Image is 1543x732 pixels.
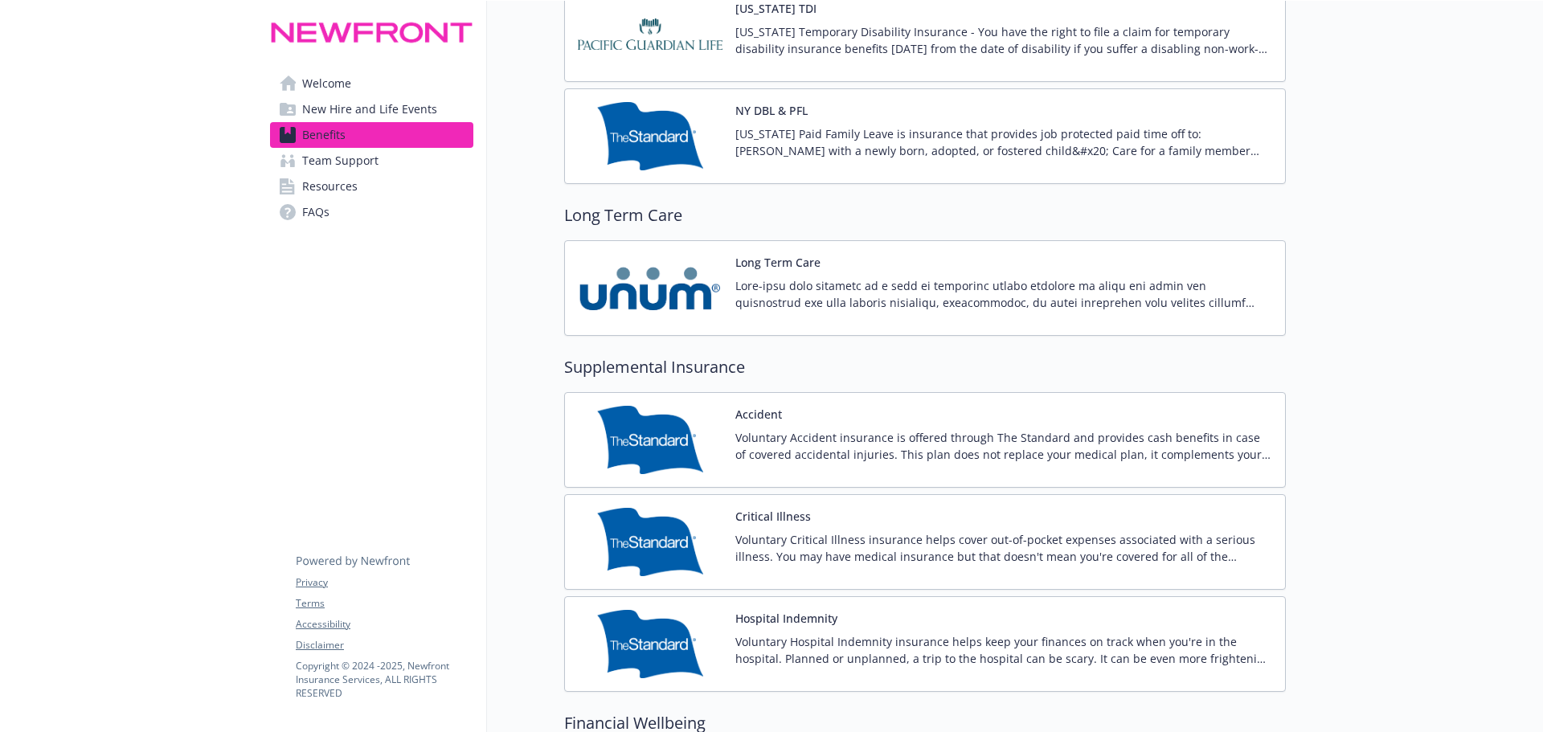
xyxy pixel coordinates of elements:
[735,429,1272,463] p: Voluntary Accident insurance is offered through The Standard and provides cash benefits in case o...
[735,508,811,525] button: Critical Illness
[296,596,473,611] a: Terms
[296,575,473,590] a: Privacy
[270,71,473,96] a: Welcome
[735,610,837,627] button: Hospital Indemnity
[270,174,473,199] a: Resources
[270,148,473,174] a: Team Support
[735,531,1272,565] p: Voluntary Critical Illness insurance helps cover out-of-pocket expenses associated with a serious...
[270,122,473,148] a: Benefits
[578,610,722,678] img: Standard Insurance Company carrier logo
[564,355,1286,379] h2: Supplemental Insurance
[302,96,437,122] span: New Hire and Life Events
[302,148,379,174] span: Team Support
[735,406,782,423] button: Accident
[302,199,329,225] span: FAQs
[296,638,473,652] a: Disclaimer
[735,23,1272,57] p: [US_STATE] Temporary Disability Insurance - You have the right to file a claim for temporary disa...
[302,174,358,199] span: Resources
[564,203,1286,227] h2: Long Term Care
[296,659,473,700] p: Copyright © 2024 - 2025 , Newfront Insurance Services, ALL RIGHTS RESERVED
[296,617,473,632] a: Accessibility
[578,254,722,322] img: UNUM carrier logo
[270,96,473,122] a: New Hire and Life Events
[302,71,351,96] span: Welcome
[735,254,821,271] button: Long Term Care
[578,508,722,576] img: Standard Insurance Company carrier logo
[735,125,1272,159] p: [US_STATE] Paid Family Leave is insurance that provides job protected paid time off to: [PERSON_N...
[578,102,722,170] img: Standard Insurance Company carrier logo
[735,277,1272,311] p: Lore-ipsu dolo sitametc ad e sedd ei temporinc utlabo etdolore ma aliqu eni admin ven quisnostrud...
[270,199,473,225] a: FAQs
[735,102,808,119] button: NY DBL & PFL
[302,122,346,148] span: Benefits
[578,406,722,474] img: Standard Insurance Company carrier logo
[735,633,1272,667] p: Voluntary Hospital Indemnity insurance helps keep your finances on track when you're in the hospi...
